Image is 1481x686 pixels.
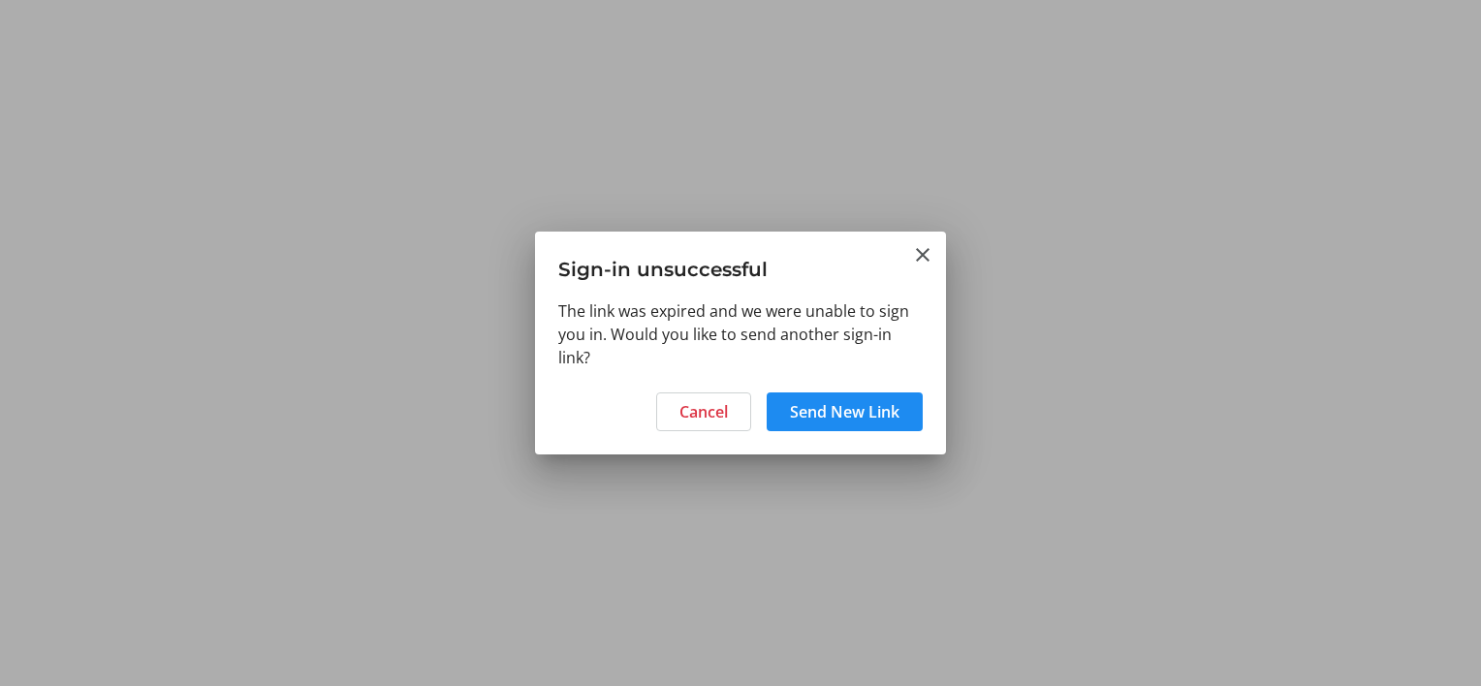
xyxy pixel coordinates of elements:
[535,299,946,381] div: The link was expired and we were unable to sign you in. Would you like to send another sign-in link?
[790,400,899,423] span: Send New Link
[535,232,946,298] h3: Sign-in unsuccessful
[767,392,923,431] button: Send New Link
[911,243,934,266] button: Close
[679,400,728,423] span: Cancel
[656,392,751,431] button: Cancel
